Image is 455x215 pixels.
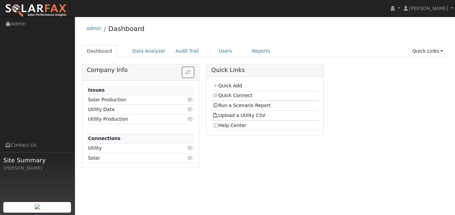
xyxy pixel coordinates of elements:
span: [PERSON_NAME] [409,6,448,11]
a: Quick Links [407,45,448,57]
td: Solar Production [87,95,177,105]
h5: Quick Links [211,67,318,74]
a: Users [214,45,237,57]
a: Help Center [213,123,246,128]
i: Click to view [187,146,193,150]
td: Solar [87,153,177,163]
a: Quick Connect [213,93,252,98]
div: [PERSON_NAME] [3,165,71,172]
h5: Company Info [87,67,194,74]
a: Data Analyzer [127,45,171,57]
a: Dashboard [108,25,145,33]
td: Utility Production [87,114,177,124]
span: Site Summary [3,156,71,165]
td: Utility Data [87,105,177,114]
a: Reports [247,45,275,57]
a: Upload a Utility CSV [213,113,265,118]
i: Click to view [187,97,193,102]
a: Admin [87,26,102,31]
img: SolarFax [5,4,68,18]
i: Click to view [187,117,193,121]
i: Click to view [187,107,193,112]
a: Dashboard [82,45,118,57]
td: Utility [87,143,177,153]
a: Run a Scenario Report [213,103,271,108]
strong: Connections [88,136,121,141]
a: Quick Add [213,83,242,88]
img: retrieve [35,204,40,209]
i: Click to view [187,156,193,160]
strong: Issues [88,87,105,93]
a: Audit Trail [171,45,204,57]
